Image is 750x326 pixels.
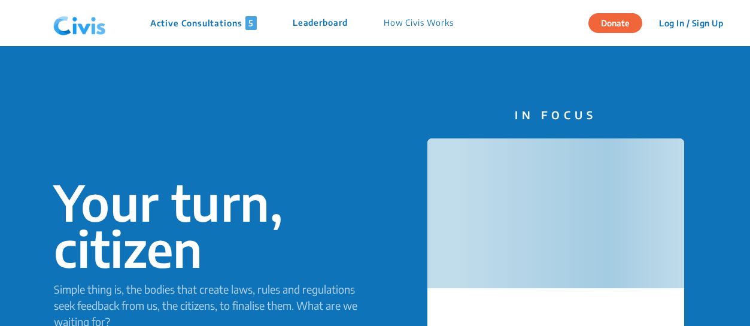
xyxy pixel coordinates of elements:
button: Donate [588,13,642,33]
p: IN FOCUS [427,107,684,123]
p: Your turn, citizen [54,179,375,271]
a: Donate [588,16,651,28]
p: Active Consultations [150,16,257,30]
p: Leaderboard [293,16,348,30]
button: Log In / Sign Up [651,14,731,32]
span: 5 [245,16,257,30]
p: How Civis Works [384,16,454,30]
img: navlogo.png [48,5,111,41]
